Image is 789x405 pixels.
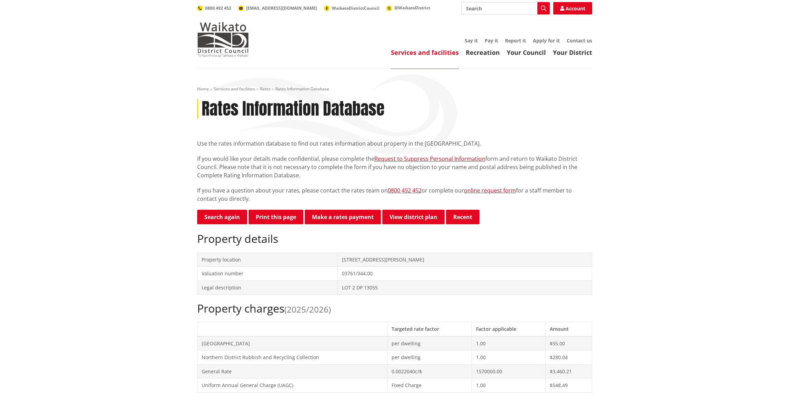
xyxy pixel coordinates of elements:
span: [EMAIL_ADDRESS][DOMAIN_NAME] [246,5,317,11]
a: [EMAIL_ADDRESS][DOMAIN_NAME] [238,5,317,11]
td: Property location [197,253,338,267]
a: Apply for it [533,37,560,44]
td: per dwelling [387,336,472,350]
td: 1.00 [472,336,546,350]
th: Amount [546,322,592,336]
a: 0800 492 452 [197,5,231,11]
td: Legal description [197,280,338,295]
a: Your Council [507,48,546,57]
a: Your District [553,48,592,57]
a: Services and facilities [214,86,255,92]
span: (2025/2026) [284,304,331,315]
td: $280.04 [546,350,592,365]
td: 1570000.00 [472,364,546,378]
h1: Rates Information Database [202,99,384,119]
th: Targeted rate factor [387,322,472,336]
td: 0.0022040c/$ [387,364,472,378]
img: Waikato District Council - Te Kaunihera aa Takiwaa o Waikato [197,22,249,57]
a: View district plan [382,210,445,224]
td: Fixed Charge [387,378,472,393]
td: 1.00 [472,378,546,393]
button: Print this page [249,210,303,224]
p: If you would like your details made confidential, please complete the form and return to Waikato ... [197,155,592,179]
a: Pay it [485,37,498,44]
a: online request form [464,187,516,194]
span: @WaikatoDistrict [394,5,430,11]
a: Home [197,86,209,92]
p: Use the rates information database to find out rates information about property in the [GEOGRAPHI... [197,139,592,148]
span: WaikatoDistrictCouncil [332,5,380,11]
span: Rates Information Database [275,86,329,92]
p: If you have a question about your rates, please contact the rates team on or complete our for a s... [197,186,592,203]
td: $3,460.21 [546,364,592,378]
a: Say it [465,37,478,44]
td: Valuation number [197,267,338,281]
td: [STREET_ADDRESS][PERSON_NAME] [338,253,592,267]
a: Services and facilities [391,48,459,57]
a: Request to Suppress Personal Information [374,155,485,162]
span: 0800 492 452 [205,5,231,11]
td: 03761/344.00 [338,267,592,281]
td: General Rate [197,364,387,378]
a: Report it [505,37,526,44]
a: Account [553,2,592,14]
td: $55.00 [546,336,592,350]
a: Recreation [466,48,500,57]
h2: Property charges [197,302,592,315]
th: Factor applicable [472,322,546,336]
a: Search again [197,210,247,224]
td: Northern District Rubbish and Recycling Collection [197,350,387,365]
a: Contact us [567,37,592,44]
td: [GEOGRAPHIC_DATA] [197,336,387,350]
td: Uniform Annual General Charge (UAGC) [197,378,387,393]
h2: Property details [197,232,592,245]
nav: breadcrumb [197,86,592,92]
a: Make a rates payment [305,210,381,224]
td: per dwelling [387,350,472,365]
input: Search input [462,2,550,14]
a: @WaikatoDistrict [386,5,430,11]
button: Recent [446,210,479,224]
td: LOT 2 DP 13055 [338,280,592,295]
td: $548.49 [546,378,592,393]
a: 0800 492 452 [388,187,422,194]
a: Rates [260,86,271,92]
a: WaikatoDistrictCouncil [324,5,380,11]
td: 1.00 [472,350,546,365]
